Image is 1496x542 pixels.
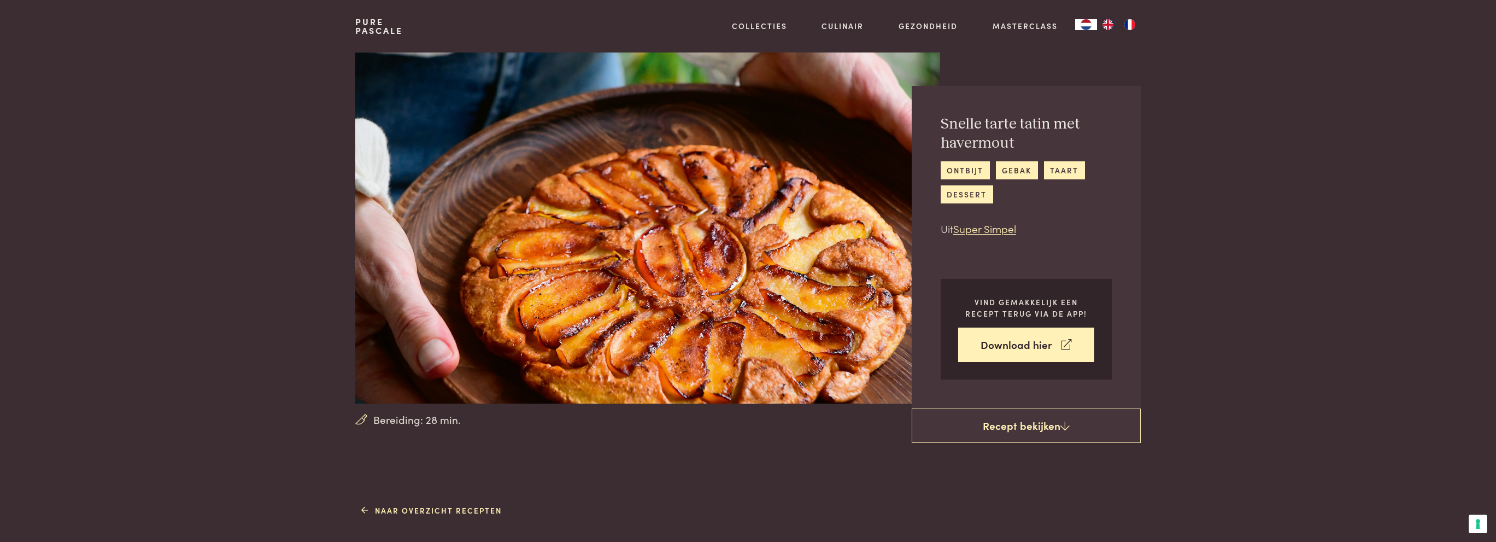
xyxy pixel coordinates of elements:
a: Recept bekijken [912,409,1141,444]
aside: Language selected: Nederlands [1075,19,1141,30]
a: Culinair [822,20,864,32]
a: ontbijt [941,161,990,179]
a: EN [1097,19,1119,30]
span: Bereiding: 28 min. [373,412,461,428]
p: Uit [941,221,1112,237]
a: PurePascale [355,18,403,35]
a: Collecties [732,20,787,32]
a: NL [1075,19,1097,30]
a: dessert [941,185,993,203]
a: Super Simpel [953,221,1016,236]
a: Masterclass [993,20,1058,32]
a: Naar overzicht recepten [361,505,502,516]
button: Uw voorkeuren voor toestemming voor trackingtechnologieën [1469,515,1487,533]
div: Language [1075,19,1097,30]
h2: Snelle tarte tatin met havermout [941,115,1112,153]
a: FR [1119,19,1141,30]
a: Gezondheid [899,20,958,32]
a: Download hier [958,328,1094,362]
a: taart [1044,161,1085,179]
p: Vind gemakkelijk een recept terug via de app! [958,296,1094,319]
ul: Language list [1097,19,1141,30]
img: Snelle tarte tatin met havermout [355,53,940,404]
a: gebak [996,161,1038,179]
